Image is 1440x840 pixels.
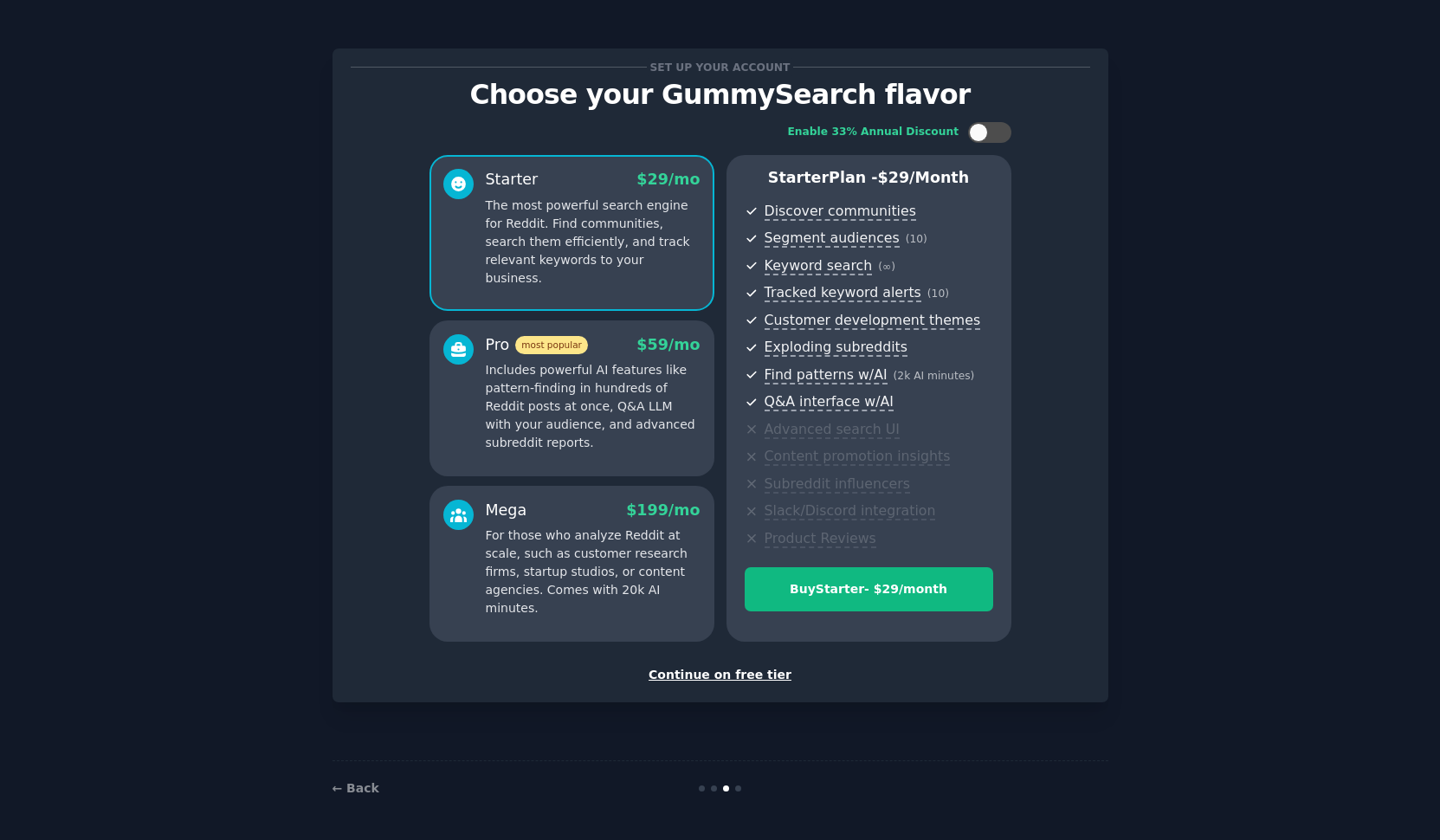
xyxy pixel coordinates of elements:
p: Includes powerful AI features like pattern-finding in hundreds of Reddit posts at once, Q&A LLM w... [486,361,701,452]
div: Buy Starter - $ 29 /month [746,580,992,598]
div: Pro [486,334,588,356]
span: Product Reviews [765,530,876,548]
span: Q&A interface w/AI [765,393,894,411]
span: $ 199 /mo [626,501,700,519]
a: ← Back [333,781,379,795]
span: ( 2k AI minutes ) [894,370,975,382]
span: Exploding subreddits [765,339,907,357]
span: Set up your account [647,58,793,76]
span: ( ∞ ) [878,261,895,273]
span: Segment audiences [765,229,900,248]
p: Starter Plan - [745,167,993,189]
span: $ 29 /month [878,169,970,186]
span: Find patterns w/AI [765,366,888,384]
span: $ 59 /mo [636,336,700,353]
span: ( 10 ) [927,288,949,300]
div: Starter [486,169,539,191]
span: most popular [515,336,588,354]
button: BuyStarter- $29/month [745,567,993,611]
span: ( 10 ) [906,233,927,245]
span: Advanced search UI [765,421,900,439]
span: $ 29 /mo [636,171,700,188]
span: Subreddit influencers [765,475,910,494]
div: Continue on free tier [351,666,1090,684]
p: The most powerful search engine for Reddit. Find communities, search them efficiently, and track ... [486,197,701,288]
span: Content promotion insights [765,448,951,466]
span: Keyword search [765,257,873,275]
p: Choose your GummySearch flavor [351,80,1090,110]
div: Mega [486,500,527,521]
div: Enable 33% Annual Discount [788,125,959,140]
span: Tracked keyword alerts [765,284,921,302]
span: Discover communities [765,203,916,221]
p: For those who analyze Reddit at scale, such as customer research firms, startup studios, or conte... [486,527,701,617]
span: Customer development themes [765,312,981,330]
span: Slack/Discord integration [765,502,936,520]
